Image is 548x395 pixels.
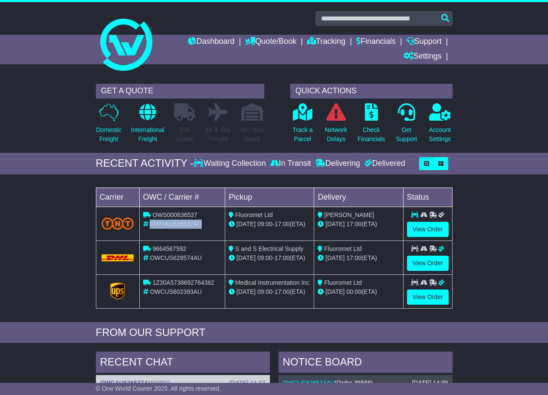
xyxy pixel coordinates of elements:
div: RECENT ACTIVITY - [96,157,194,170]
span: [DATE] [325,221,345,227]
div: - (ETA) [229,253,310,263]
span: Fluoromet Ltd [235,211,272,218]
a: NetworkDelays [325,103,348,148]
div: ( ) [100,379,266,387]
span: 09:00 [257,254,272,261]
a: Track aParcel [292,103,313,148]
span: 9664567592 [152,245,186,252]
span: [DATE] [236,221,256,227]
p: Check Financials [358,125,385,144]
p: Network Delays [325,125,347,144]
a: OWCAU636537AU [100,379,153,386]
span: [PERSON_NAME] [324,211,374,218]
div: Waiting Collection [194,159,268,168]
p: Full Loads [174,125,196,144]
img: TNT_Domestic.png [102,217,134,229]
p: Air & Sea Freight [205,125,231,144]
td: Status [403,188,452,207]
span: OWCUS602393AU [150,288,202,295]
span: S and S Electrical Supply [235,245,303,252]
p: Get Support [396,125,417,144]
div: QUICK ACTIONS [290,84,453,99]
div: FROM OUR SUPPORT [96,326,453,339]
p: International Freight [131,125,164,144]
span: 17:00 [275,288,290,295]
a: Settings [404,49,442,64]
a: Financials [356,35,396,49]
div: RECENT CHAT [96,352,270,375]
a: View Order [407,290,449,305]
span: Order 35568 [337,379,371,386]
span: Medical Instrumentation Inc [235,279,309,286]
a: AccountSettings [429,103,452,148]
p: Track a Parcel [292,125,312,144]
span: 17:00 [275,221,290,227]
div: (ETA) [318,253,399,263]
span: OWCUS628574AU [150,254,202,261]
a: View Order [407,256,449,271]
a: InternationalFreight [131,103,165,148]
a: CheckFinancials [357,103,385,148]
p: Domestic Freight [96,125,121,144]
a: Quote/Book [245,35,296,49]
span: 00:00 [346,288,361,295]
a: OWCUS628574AU [283,379,335,386]
div: - (ETA) [229,220,310,229]
span: [DATE] [236,254,256,261]
div: Delivered [362,159,405,168]
span: 0001 [155,379,168,386]
img: GetCarrierServiceLogo [110,283,125,300]
div: ( ) [283,379,448,387]
div: - (ETA) [229,287,310,296]
a: GetSupport [395,103,417,148]
a: Support [407,35,442,49]
p: Account Settings [429,125,451,144]
span: 17:00 [346,221,361,227]
img: DHL.png [102,254,134,261]
div: [DATE] 14:39 [412,379,448,387]
span: Fluoromet Ltd [324,245,361,252]
span: 09:00 [257,288,272,295]
span: [DATE] [325,288,345,295]
div: Delivering [313,159,362,168]
span: Fluoromet Ltd [324,279,361,286]
a: Dashboard [188,35,234,49]
div: (ETA) [318,287,399,296]
span: 17:00 [346,254,361,261]
span: [DATE] [236,288,256,295]
div: [DATE] 11:17 [229,379,265,387]
td: Delivery [314,188,403,207]
td: Carrier [96,188,139,207]
div: NOTICE BOARD [279,352,453,375]
a: View Order [407,222,449,237]
span: OWS000636537 [152,211,197,218]
span: © One World Courier 2025. All rights reserved. [96,385,221,392]
span: 1Z30A5738692764382 [152,279,214,286]
div: In Transit [268,159,313,168]
span: [DATE] [325,254,345,261]
a: DomesticFreight [96,103,122,148]
span: OWCAU636537AU [150,221,202,227]
div: (ETA) [318,220,399,229]
td: Pickup [225,188,314,207]
span: 17:00 [275,254,290,261]
span: 09:00 [257,221,272,227]
a: Tracking [307,35,345,49]
p: Air / Sea Depot [240,125,264,144]
td: OWC / Carrier # [139,188,225,207]
div: GET A QUOTE [96,84,264,99]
